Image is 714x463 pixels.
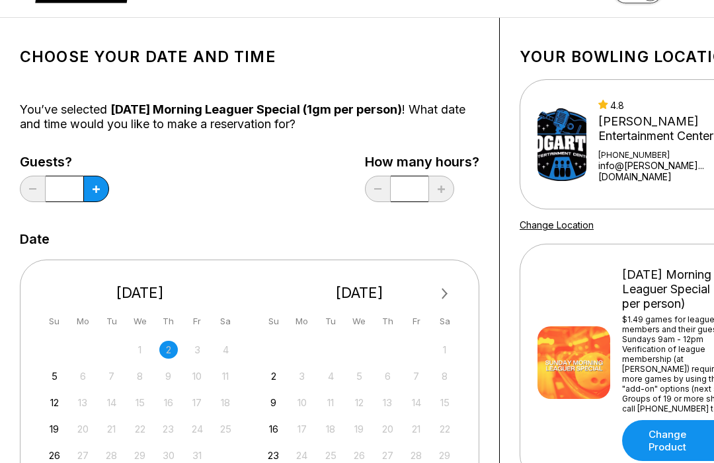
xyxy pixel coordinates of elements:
[188,367,206,385] div: Not available Friday, October 10th, 2025
[102,367,120,385] div: Not available Tuesday, October 7th, 2025
[159,367,177,385] div: Not available Thursday, October 9th, 2025
[293,394,311,411] div: Not available Monday, November 10th, 2025
[159,394,177,411] div: Not available Thursday, October 16th, 2025
[264,367,282,385] div: Choose Sunday, November 2nd, 2025
[20,102,479,131] div: You’ve selected ! What date and time would you like to make a reservation for?
[321,367,339,385] div: Not available Tuesday, November 4th, 2025
[131,367,149,385] div: Not available Wednesday, October 8th, 2025
[407,394,425,411] div: Not available Friday, November 14th, 2025
[217,367,235,385] div: Not available Saturday, October 11th, 2025
[436,341,454,359] div: Not available Saturday, November 1st, 2025
[436,394,454,411] div: Not available Saturday, November 15th, 2025
[217,341,235,359] div: Not available Saturday, October 4th, 2025
[159,420,177,438] div: Not available Thursday, October 23rd, 2025
[131,420,149,438] div: Not available Wednesday, October 22nd, 2025
[40,284,240,302] div: [DATE]
[321,394,339,411] div: Not available Tuesday, November 11th, 2025
[131,394,149,411] div: Not available Wednesday, October 15th, 2025
[260,284,459,302] div: [DATE]
[434,283,456,304] button: Next Month
[74,394,92,411] div: Not available Monday, October 13th, 2025
[436,312,454,330] div: Sa
[46,420,63,438] div: Choose Sunday, October 19th, 2025
[350,420,368,438] div: Not available Wednesday, November 19th, 2025
[46,312,63,330] div: Su
[293,312,311,330] div: Mo
[131,341,149,359] div: Not available Wednesday, October 1st, 2025
[436,367,454,385] div: Not available Saturday, November 8th, 2025
[102,312,120,330] div: Tu
[407,367,425,385] div: Not available Friday, November 7th, 2025
[264,312,282,330] div: Su
[74,420,92,438] div: Not available Monday, October 20th, 2025
[188,341,206,359] div: Not available Friday, October 3rd, 2025
[74,367,92,385] div: Not available Monday, October 6th, 2025
[217,394,235,411] div: Not available Saturday, October 18th, 2025
[102,394,120,411] div: Not available Tuesday, October 14th, 2025
[350,367,368,385] div: Not available Wednesday, November 5th, 2025
[188,394,206,411] div: Not available Friday, October 17th, 2025
[20,48,479,66] h1: Choose your Date and time
[365,155,479,169] label: How many hours?
[350,394,368,411] div: Not available Wednesday, November 12th, 2025
[159,312,177,330] div: Th
[321,420,339,438] div: Not available Tuesday, November 18th, 2025
[293,367,311,385] div: Not available Monday, November 3rd, 2025
[102,420,120,438] div: Not available Tuesday, October 21st, 2025
[379,367,397,385] div: Not available Thursday, November 6th, 2025
[407,312,425,330] div: Fr
[537,108,586,181] img: Bogart's Entertainment Center
[20,155,109,169] label: Guests?
[350,312,368,330] div: We
[520,219,594,231] a: Change Location
[407,420,425,438] div: Not available Friday, November 21st, 2025
[20,232,50,246] label: Date
[74,312,92,330] div: Mo
[131,312,149,330] div: We
[46,394,63,411] div: Choose Sunday, October 12th, 2025
[188,312,206,330] div: Fr
[188,420,206,438] div: Not available Friday, October 24th, 2025
[264,420,282,438] div: Choose Sunday, November 16th, 2025
[379,394,397,411] div: Not available Thursday, November 13th, 2025
[159,341,177,359] div: Not available Thursday, October 2nd, 2025
[46,367,63,385] div: Choose Sunday, October 5th, 2025
[217,420,235,438] div: Not available Saturday, October 25th, 2025
[436,420,454,438] div: Not available Saturday, November 22nd, 2025
[293,420,311,438] div: Not available Monday, November 17th, 2025
[264,394,282,411] div: Choose Sunday, November 9th, 2025
[110,102,402,116] span: [DATE] Morning Leaguer Special (1gm per person)
[321,312,339,330] div: Tu
[379,312,397,330] div: Th
[217,312,235,330] div: Sa
[379,420,397,438] div: Not available Thursday, November 20th, 2025
[537,326,610,399] img: Sunday Morning Leaguer Special (1gm per person)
